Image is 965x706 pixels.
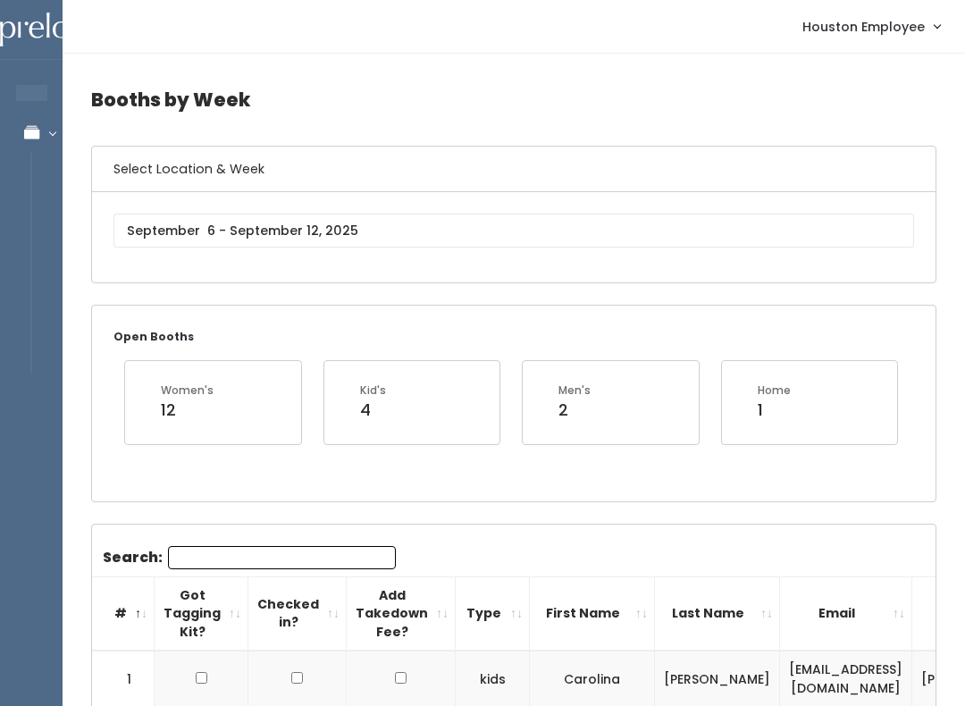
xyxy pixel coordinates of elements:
span: Houston Employee [802,17,925,37]
div: 1 [758,399,791,422]
input: Search: [168,546,396,569]
th: Type: activate to sort column ascending [456,576,530,651]
th: #: activate to sort column descending [92,576,155,651]
div: 4 [360,399,386,422]
div: Home [758,382,791,399]
th: First Name: activate to sort column ascending [530,576,655,651]
th: Email: activate to sort column ascending [780,576,912,651]
div: Kid's [360,382,386,399]
h4: Booths by Week [91,75,936,124]
input: September 6 - September 12, 2025 [113,214,914,248]
div: Men's [558,382,591,399]
div: 12 [161,399,214,422]
th: Checked in?: activate to sort column ascending [248,576,347,651]
div: Women's [161,382,214,399]
div: 2 [558,399,591,422]
h6: Select Location & Week [92,147,936,192]
th: Got Tagging Kit?: activate to sort column ascending [155,576,248,651]
small: Open Booths [113,329,194,344]
label: Search: [103,546,396,569]
a: Houston Employee [785,7,958,46]
th: Add Takedown Fee?: activate to sort column ascending [347,576,456,651]
th: Last Name: activate to sort column ascending [655,576,780,651]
